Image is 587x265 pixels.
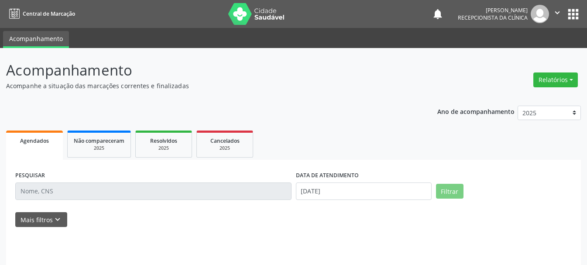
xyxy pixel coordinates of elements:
div: 2025 [142,145,185,151]
p: Acompanhamento [6,59,408,81]
button:  [549,5,566,23]
p: Ano de acompanhamento [437,106,515,117]
span: Central de Marcação [23,10,75,17]
div: [PERSON_NAME] [458,7,528,14]
div: 2025 [74,145,124,151]
button: notifications [432,8,444,20]
div: 2025 [203,145,247,151]
a: Acompanhamento [3,31,69,48]
span: Cancelados [210,137,240,145]
span: Resolvidos [150,137,177,145]
button: Filtrar [436,184,463,199]
label: DATA DE ATENDIMENTO [296,169,359,182]
button: Mais filtroskeyboard_arrow_down [15,212,67,227]
label: PESQUISAR [15,169,45,182]
i:  [553,8,562,17]
span: Recepcionista da clínica [458,14,528,21]
i: keyboard_arrow_down [53,215,62,224]
span: Não compareceram [74,137,124,145]
p: Acompanhe a situação das marcações correntes e finalizadas [6,81,408,90]
input: Selecione um intervalo [296,182,432,200]
input: Nome, CNS [15,182,292,200]
img: img [531,5,549,23]
button: apps [566,7,581,22]
span: Agendados [20,137,49,145]
button: Relatórios [533,72,578,87]
a: Central de Marcação [6,7,75,21]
